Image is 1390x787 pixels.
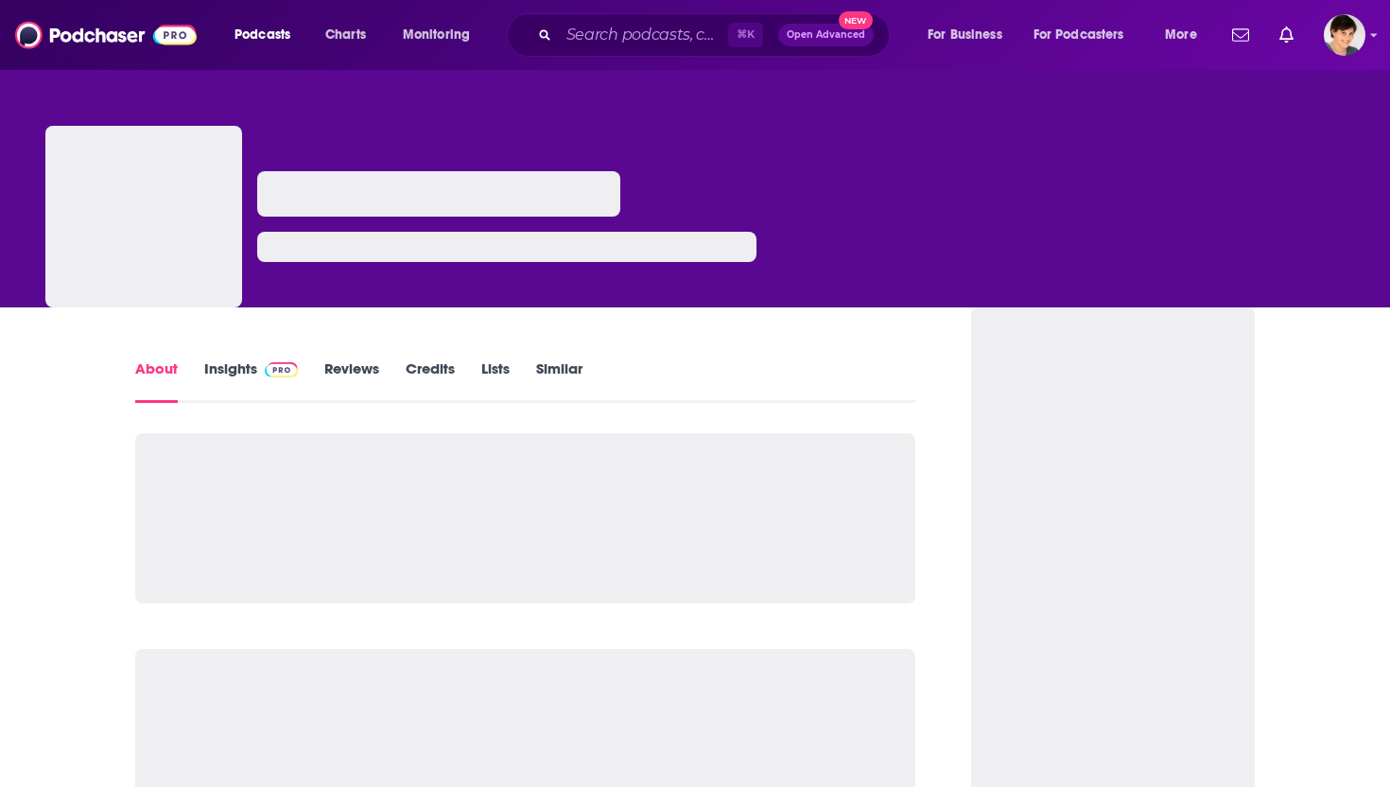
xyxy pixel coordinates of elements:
[481,359,510,403] a: Lists
[390,20,495,50] button: open menu
[406,359,455,403] a: Credits
[1152,20,1221,50] button: open menu
[313,20,377,50] a: Charts
[778,24,874,46] button: Open AdvancedNew
[928,22,1002,48] span: For Business
[787,30,865,40] span: Open Advanced
[221,20,315,50] button: open menu
[728,23,763,47] span: ⌘ K
[1324,14,1365,56] button: Show profile menu
[135,359,178,403] a: About
[914,20,1026,50] button: open menu
[204,359,298,403] a: InsightsPodchaser Pro
[325,22,366,48] span: Charts
[1021,20,1152,50] button: open menu
[1324,14,1365,56] img: User Profile
[15,17,197,53] img: Podchaser - Follow, Share and Rate Podcasts
[1272,19,1301,51] a: Show notifications dropdown
[1034,22,1124,48] span: For Podcasters
[1165,22,1197,48] span: More
[403,22,470,48] span: Monitoring
[324,359,379,403] a: Reviews
[235,22,290,48] span: Podcasts
[559,20,728,50] input: Search podcasts, credits, & more...
[525,13,908,57] div: Search podcasts, credits, & more...
[839,11,873,29] span: New
[1225,19,1257,51] a: Show notifications dropdown
[1324,14,1365,56] span: Logged in as bethwouldknow
[536,359,582,403] a: Similar
[265,362,298,377] img: Podchaser Pro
